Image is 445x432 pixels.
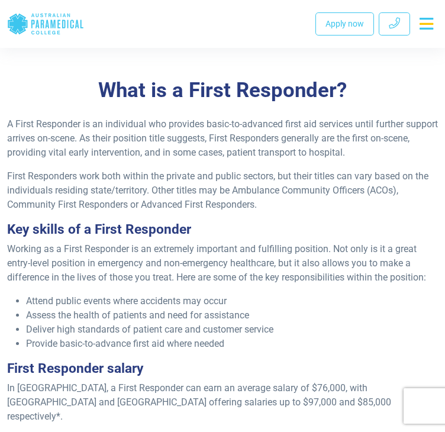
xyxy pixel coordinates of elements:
li: Attend public events where accidents may occur [26,294,438,308]
button: Toggle navigation [415,13,438,34]
li: Provide basic-to-advance first aid where needed [26,337,438,351]
p: A First Responder is an individual who provides basic-to-advanced first aid services until furthe... [7,117,438,160]
p: Working as a First Responder is an extremely important and fulfilling position. Not only is it a ... [7,242,438,285]
a: Apply now [315,12,374,36]
p: In [GEOGRAPHIC_DATA], a First Responder can earn an average salary of $76,000, with [GEOGRAPHIC_D... [7,381,438,424]
li: Assess the health of patients and need for assistance [26,308,438,323]
h3: Key skills of a First Responder [7,221,438,237]
h3: First Responder salary [7,360,438,376]
a: Australian Paramedical College [7,5,84,43]
li: Deliver high standards of patient care and customer service [26,323,438,337]
h2: What is a First Responder? [7,78,438,103]
p: First Responders work both within the private and public sectors, but their titles can vary based... [7,169,438,212]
